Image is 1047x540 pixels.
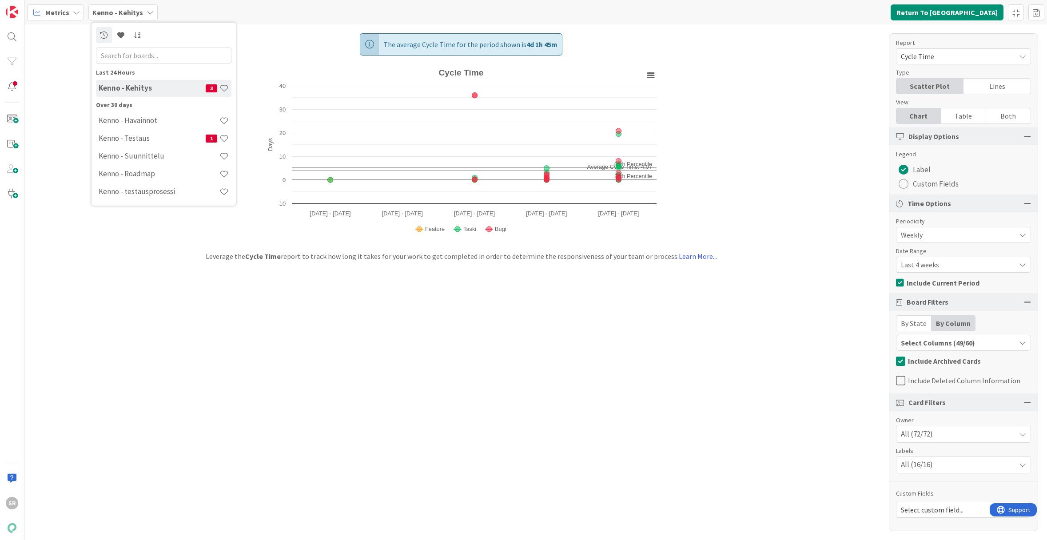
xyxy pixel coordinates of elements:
div: By Column [932,316,975,331]
span: Display Options [908,131,959,142]
div: Periodicity [896,217,1022,226]
span: 1 [206,135,217,143]
b: 4d 1h 45m [526,40,557,49]
button: Select Columns (49/60) [896,335,1031,351]
div: Date Range [896,246,1022,256]
text: Cycle Time [439,68,484,77]
text: 80th Percentile [614,161,652,167]
img: Visit kanbanzone.com [6,6,18,18]
text: 20 [279,130,286,136]
text: 20th Percentile [614,173,652,179]
h4: Kenno - Roadmap [99,169,219,178]
a: Learn More... [679,252,717,261]
h4: Kenno - testausprosessi [99,187,219,196]
button: Label [896,163,933,177]
span: Support [19,1,40,12]
button: Include Archived Cards [896,354,981,368]
div: Chart [896,108,941,123]
text: Days [267,138,274,151]
span: Last 4 weeks [901,258,1011,271]
text: Average Cycle Time: 4.07 [587,163,652,170]
text: [DATE] - [DATE] [526,210,567,217]
img: avatar [6,522,18,534]
span: Custom Fields [913,177,959,191]
div: Select Columns (49/60) [896,337,1015,349]
span: The average Cycle Time for the period shown is [383,34,557,55]
span: Include Deleted Column Information [908,374,1020,387]
div: Custom Fields [896,489,1031,498]
div: Over 30 days [96,100,231,110]
div: Report [896,38,1022,48]
div: Table [941,108,986,123]
b: Kenno - Kehitys [92,8,143,17]
span: 3 [206,84,217,92]
span: Weekly [901,229,1011,241]
span: Board Filters [907,297,948,307]
h4: Kenno - Kehitys [99,83,206,92]
h4: Kenno - Suunnittelu [99,151,219,160]
svg: Cycle Time [261,64,661,242]
text: [DATE] - [DATE] [598,210,639,217]
span: Feature [425,226,445,232]
span: Bugi [495,226,506,232]
span: Card Filters [908,397,946,408]
span: Include Archived Cards [908,354,981,368]
b: Cycle Time [245,252,281,261]
span: All (72/72) [901,429,933,440]
span: Labels [896,446,1022,456]
span: All (16/16) [901,459,933,471]
div: By State [896,316,932,331]
div: Legend [896,150,1031,159]
text: 40 [279,83,286,89]
div: Leverage the report to track how long it takes for your work to get completed in order to determi... [188,251,735,262]
text: [DATE] - [DATE] [310,210,351,217]
span: Label [913,163,931,176]
h4: Kenno - Testaus [99,134,206,143]
div: Both [986,108,1031,123]
div: Scatter Plot [896,79,963,94]
div: Type [896,68,1022,77]
span: Include Current Period [907,276,979,290]
text: 0 [283,177,286,183]
input: Search for boards... [96,48,231,64]
text: -10 [278,200,286,207]
span: Time Options [908,198,951,209]
div: SR [6,497,18,509]
h4: Kenno - Havainnot [99,116,219,125]
span: Taski [463,226,476,232]
text: [DATE] - [DATE] [454,210,495,217]
span: Owner [896,416,1022,425]
button: Return To [GEOGRAPHIC_DATA] [891,4,1003,20]
text: [DATE] - [DATE] [382,210,423,217]
button: Custom Fields [896,177,961,191]
text: 10 [279,153,286,160]
span: Cycle Time [901,50,1011,63]
div: Last 24 Hours [96,68,231,77]
div: Lines [963,79,1031,94]
button: Include Deleted Column Information [896,374,1020,387]
span: Metrics [45,7,69,18]
div: View [896,98,1022,107]
span: Select custom field... [901,504,1011,516]
text: 30 [279,106,286,113]
button: Include Current Period [896,276,979,290]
